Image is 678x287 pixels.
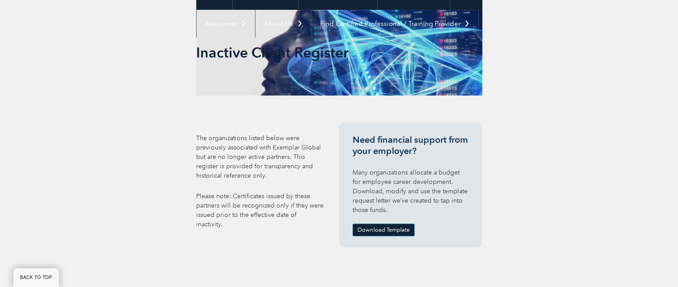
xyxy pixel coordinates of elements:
p: Please note: Certificates issued by these partners will be recognized only if they were issued pr... [196,191,325,229]
a: Resources [197,10,255,37]
a: Find Certified Professional / Training Provider [312,10,478,37]
p: Many organizations allocate a budget for employee career development. Download, modify and use th... [353,168,469,215]
a: Download Template [353,224,415,236]
h3: Need financial support from your employer? [353,134,469,157]
a: BACK TO TOP [13,268,59,287]
p: The organizations listed below were previously associated with Exemplar Global but are no longer ... [196,133,325,180]
h2: Inactive Client Register [196,46,396,60]
a: About Us [255,10,311,37]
